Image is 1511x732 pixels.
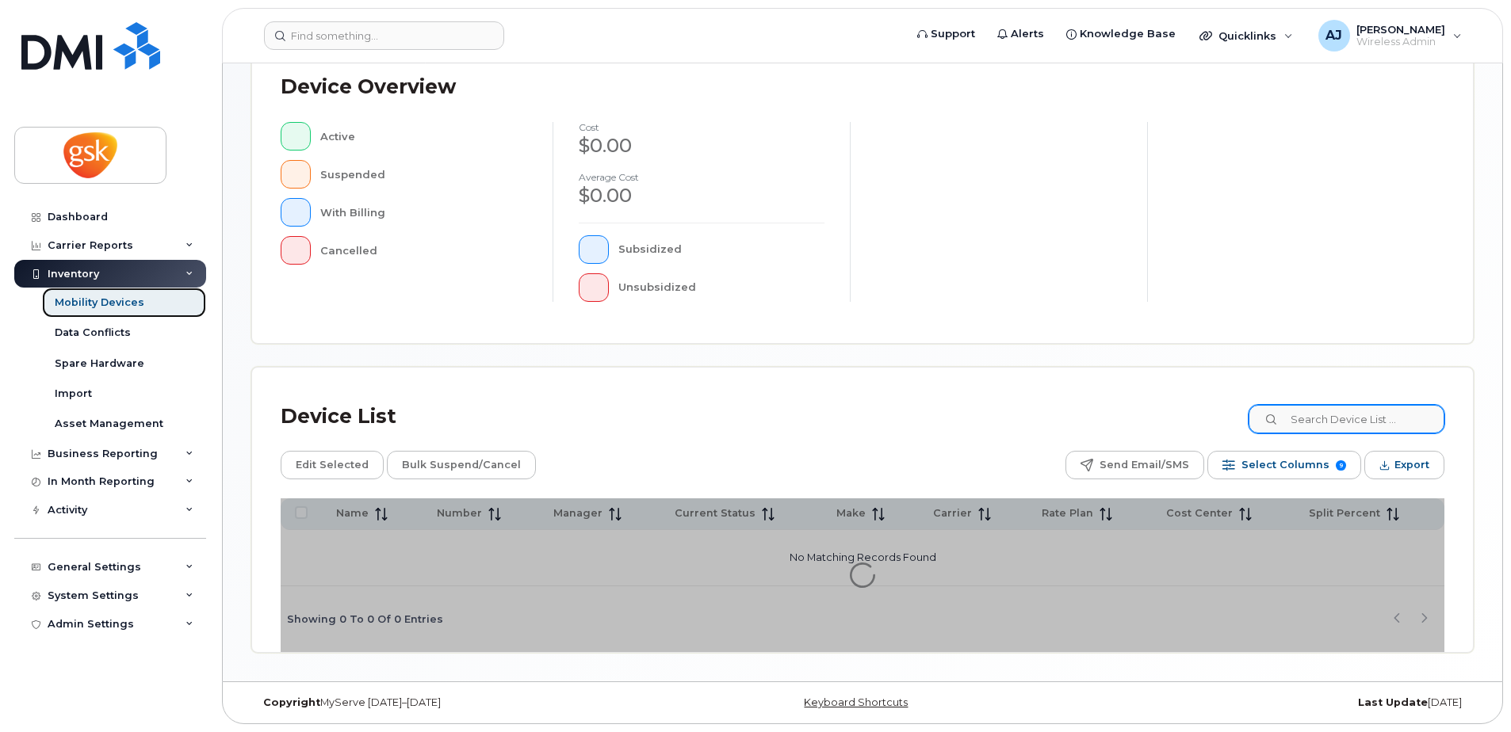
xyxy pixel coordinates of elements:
[1325,26,1342,45] span: AJ
[402,453,521,477] span: Bulk Suspend/Cancel
[986,18,1055,50] a: Alerts
[1100,453,1189,477] span: Send Email/SMS
[281,396,396,437] div: Device List
[618,273,825,302] div: Unsubsidized
[320,122,528,151] div: Active
[906,18,986,50] a: Support
[387,451,536,479] button: Bulk Suspend/Cancel
[1055,18,1187,50] a: Knowledge Base
[1364,451,1444,479] button: Export
[251,696,659,709] div: MyServe [DATE]–[DATE]
[281,451,384,479] button: Edit Selected
[1066,696,1474,709] div: [DATE]
[1218,29,1276,42] span: Quicklinks
[618,235,825,264] div: Subsidized
[264,21,504,50] input: Find something...
[1307,20,1473,51] div: Avanipal Jauhal
[1356,36,1445,48] span: Wireless Admin
[931,26,975,42] span: Support
[320,236,528,265] div: Cancelled
[804,696,908,708] a: Keyboard Shortcuts
[579,132,824,159] div: $0.00
[1336,460,1346,471] span: 9
[579,172,824,182] h4: Average cost
[1011,26,1044,42] span: Alerts
[1358,696,1428,708] strong: Last Update
[263,696,320,708] strong: Copyright
[320,198,528,227] div: With Billing
[1356,23,1445,36] span: [PERSON_NAME]
[579,182,824,209] div: $0.00
[1188,20,1304,51] div: Quicklinks
[1080,26,1176,42] span: Knowledge Base
[1065,451,1204,479] button: Send Email/SMS
[1241,453,1329,477] span: Select Columns
[1394,453,1429,477] span: Export
[1207,451,1361,479] button: Select Columns 9
[1249,405,1444,433] input: Search Device List ...
[296,453,369,477] span: Edit Selected
[320,160,528,189] div: Suspended
[579,122,824,132] h4: cost
[281,67,456,108] div: Device Overview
